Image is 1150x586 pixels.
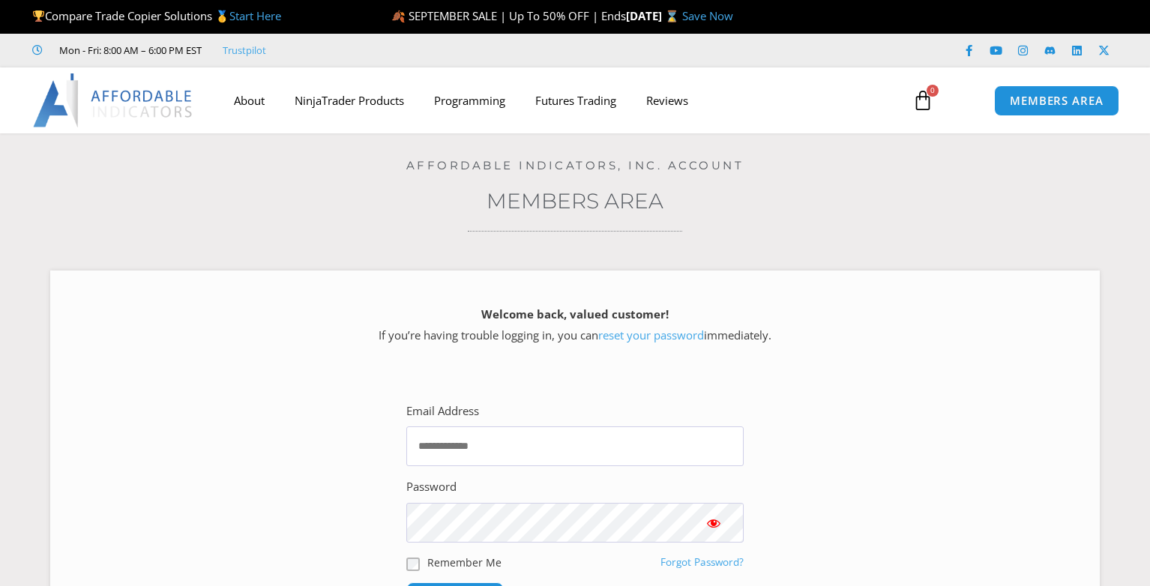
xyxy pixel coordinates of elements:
[229,8,281,23] a: Start Here
[219,83,280,118] a: About
[598,327,704,342] a: reset your password
[406,401,479,422] label: Email Address
[33,73,194,127] img: LogoAI | Affordable Indicators – NinjaTrader
[682,8,733,23] a: Save Now
[219,83,897,118] nav: Menu
[481,306,669,321] strong: Welcome back, valued customer!
[631,83,703,118] a: Reviews
[927,85,939,97] span: 0
[280,83,419,118] a: NinjaTrader Products
[994,85,1119,116] a: MEMBERS AREA
[684,503,744,543] button: Show password
[626,8,682,23] strong: [DATE] ⌛
[890,79,956,122] a: 0
[406,158,744,172] a: Affordable Indicators, Inc. Account
[406,477,457,498] label: Password
[419,83,520,118] a: Programming
[32,8,281,23] span: Compare Trade Copier Solutions 🥇
[487,188,663,214] a: Members Area
[33,10,44,22] img: 🏆
[391,8,626,23] span: 🍂 SEPTEMBER SALE | Up To 50% OFF | Ends
[427,555,502,570] label: Remember Me
[520,83,631,118] a: Futures Trading
[55,41,202,59] span: Mon - Fri: 8:00 AM – 6:00 PM EST
[1010,95,1104,106] span: MEMBERS AREA
[76,304,1074,346] p: If you’re having trouble logging in, you can immediately.
[223,41,266,59] a: Trustpilot
[660,555,744,569] a: Forgot Password?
